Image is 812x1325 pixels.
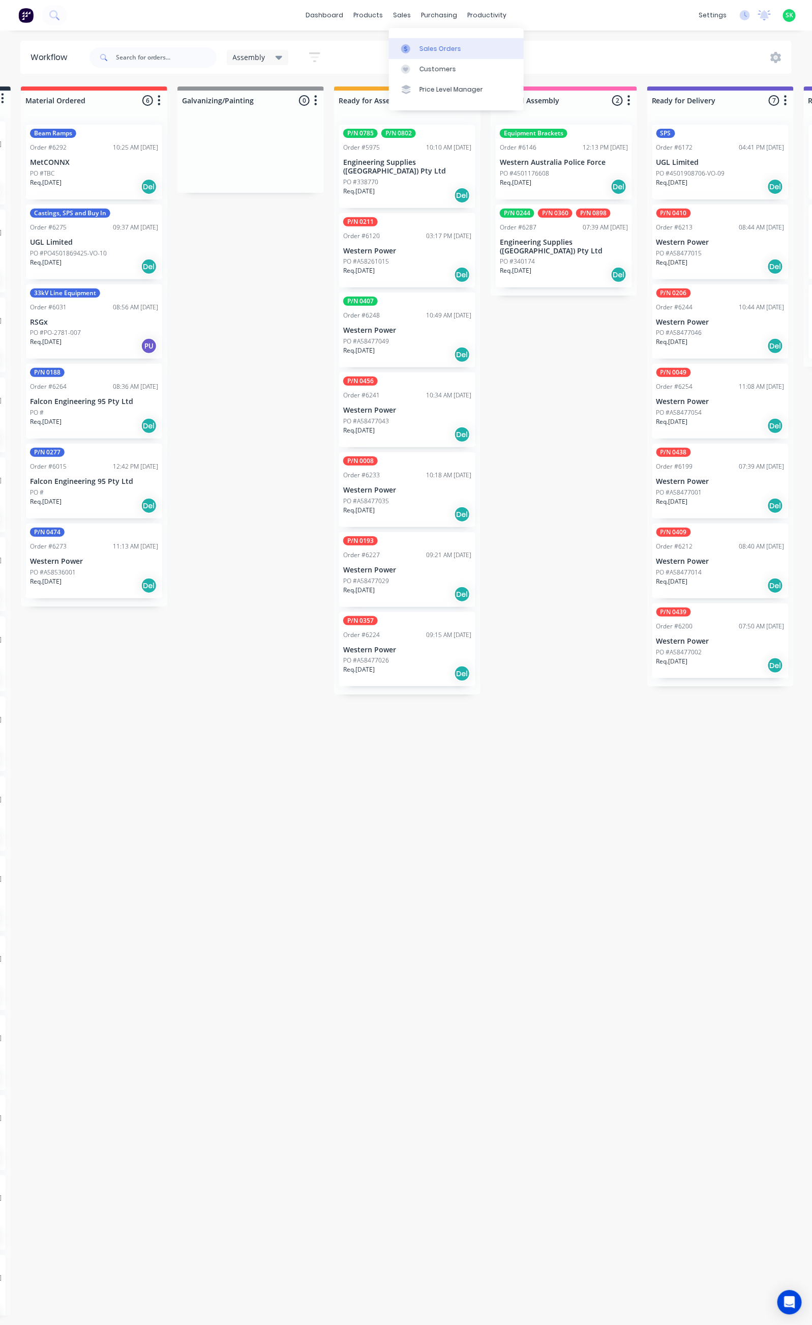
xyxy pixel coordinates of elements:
span: SK [786,11,793,20]
div: Del [611,179,627,195]
p: Western Power [343,566,471,574]
div: 07:39 AM [DATE] [583,223,628,232]
div: 10:25 AM [DATE] [113,143,158,152]
a: Price Level Manager [389,79,524,100]
div: P/N 0409Order #621208:40 AM [DATE]Western PowerPO #A58477014Req.[DATE]Del [652,524,789,598]
div: P/N 0244 [500,209,534,218]
p: Req. [DATE] [343,266,375,275]
div: Castings, SPS and Buy In [30,209,110,218]
div: P/N 0188Order #626408:36 AM [DATE]Falcon Engineering 95 Pty LtdPO #Req.[DATE]Del [26,364,162,439]
a: Customers [389,59,524,79]
div: 10:18 AM [DATE] [426,471,471,480]
p: Engineering Supplies ([GEOGRAPHIC_DATA]) Pty Ltd [343,158,471,176]
div: P/N 0410Order #621308:44 AM [DATE]Western PowerPO #A58477015Req.[DATE]Del [652,205,789,279]
div: P/N 0049Order #625411:08 AM [DATE]Western PowerPO #A58477054Req.[DATE]Del [652,364,789,439]
div: P/N 0206 [656,289,691,298]
div: sales [388,8,416,23]
p: Western Power [656,318,785,327]
div: Order #6248 [343,311,380,320]
div: P/N 0357Order #622409:15 AM [DATE]Western PowerPO #A58477026Req.[DATE]Del [339,612,475,687]
div: Sales Orders [419,44,461,53]
p: Req. [DATE] [30,258,62,267]
div: 09:37 AM [DATE] [113,223,158,232]
p: Western Power [343,486,471,495]
div: 10:10 AM [DATE] [426,143,471,152]
div: Open Intercom Messenger [777,1290,802,1315]
p: PO #A58477001 [656,488,702,497]
div: Order #6146 [500,143,536,152]
div: Del [454,347,470,363]
p: Western Power [343,406,471,415]
p: Req. [DATE] [343,187,375,196]
div: P/N 0474Order #627311:13 AM [DATE]Western PowerPO #A58536001Req.[DATE]Del [26,524,162,598]
p: PO #A58477043 [343,417,389,426]
div: PU [141,338,157,354]
div: SPS [656,129,675,138]
div: Order #6233 [343,471,380,480]
div: products [348,8,388,23]
div: Beam RampsOrder #629210:25 AM [DATE]MetCONNXPO #TBCReq.[DATE]Del [26,125,162,199]
div: Del [611,267,627,283]
p: MetCONNX [30,158,158,167]
div: P/N 0211Order #612003:17 PM [DATE]Western PowerPO #A58261015Req.[DATE]Del [339,213,475,288]
div: 08:44 AM [DATE] [739,223,785,232]
div: 09:21 AM [DATE] [426,551,471,560]
div: Del [454,426,470,443]
p: PO #340174 [500,257,535,266]
div: P/N 0456 [343,377,378,386]
div: 11:13 AM [DATE] [113,542,158,551]
p: UGL Limited [656,158,785,167]
p: Engineering Supplies ([GEOGRAPHIC_DATA]) Pty Ltd [500,238,628,255]
div: 10:34 AM [DATE] [426,391,471,400]
p: Falcon Engineering 95 Pty Ltd [30,397,158,406]
p: Req. [DATE] [656,258,688,267]
p: Req. [DATE] [343,426,375,435]
div: P/N 0008 [343,456,378,466]
div: Order #6213 [656,223,693,232]
div: 03:17 PM [DATE] [426,232,471,241]
div: Order #6120 [343,232,380,241]
div: P/N 0206Order #624410:44 AM [DATE]Western PowerPO #A58477046Req.[DATE]Del [652,284,789,359]
p: Req. [DATE] [500,266,531,275]
div: P/N 0244P/N 0360P/N 0898Order #628707:39 AM [DATE]Engineering Supplies ([GEOGRAPHIC_DATA]) Pty Lt... [496,205,632,288]
div: 11:08 AM [DATE] [739,382,785,391]
div: 10:49 AM [DATE] [426,311,471,320]
div: Order #6264 [30,382,67,391]
p: Req. [DATE] [30,178,62,187]
p: Req. [DATE] [656,337,688,347]
p: Req. [DATE] [30,497,62,506]
div: P/N 0407 [343,297,378,306]
p: PO #A58477049 [343,337,389,346]
div: Order #6273 [30,542,67,551]
div: Del [767,258,784,275]
div: P/N 0193 [343,536,378,545]
div: 33kV Line Equipment [30,289,100,298]
div: Beam Ramps [30,129,76,138]
div: Del [454,187,470,204]
p: PO #4501908706-VO-09 [656,169,725,178]
p: PO #A58477029 [343,577,389,586]
p: PO #A58477026 [343,656,389,665]
a: dashboard [300,8,348,23]
p: Western Power [30,557,158,566]
div: Order #6031 [30,303,67,312]
div: Del [767,657,784,674]
div: P/N 0410 [656,209,691,218]
div: Order #6275 [30,223,67,232]
div: P/N 0357 [343,616,378,625]
div: P/N 0211 [343,217,378,226]
p: Western Power [656,397,785,406]
div: Order #5975 [343,143,380,152]
div: Equipment BracketsOrder #614612:13 PM [DATE]Western Australia Police ForcePO #4501176608Req.[DATE... [496,125,632,199]
p: Req. [DATE] [343,586,375,595]
div: P/N 0407Order #624810:49 AM [DATE]Western PowerPO #A58477049Req.[DATE]Del [339,293,475,367]
p: PO #A58536001 [30,568,76,577]
div: 10:44 AM [DATE] [739,303,785,312]
a: Sales Orders [389,38,524,59]
p: Req. [DATE] [30,577,62,586]
div: Order #6199 [656,462,693,471]
div: P/N 0277Order #601512:42 PM [DATE]Falcon Engineering 95 Pty LtdPO #Req.[DATE]Del [26,444,162,519]
p: Western Power [343,247,471,255]
p: Req. [DATE] [656,577,688,586]
p: Western Power [656,637,785,646]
